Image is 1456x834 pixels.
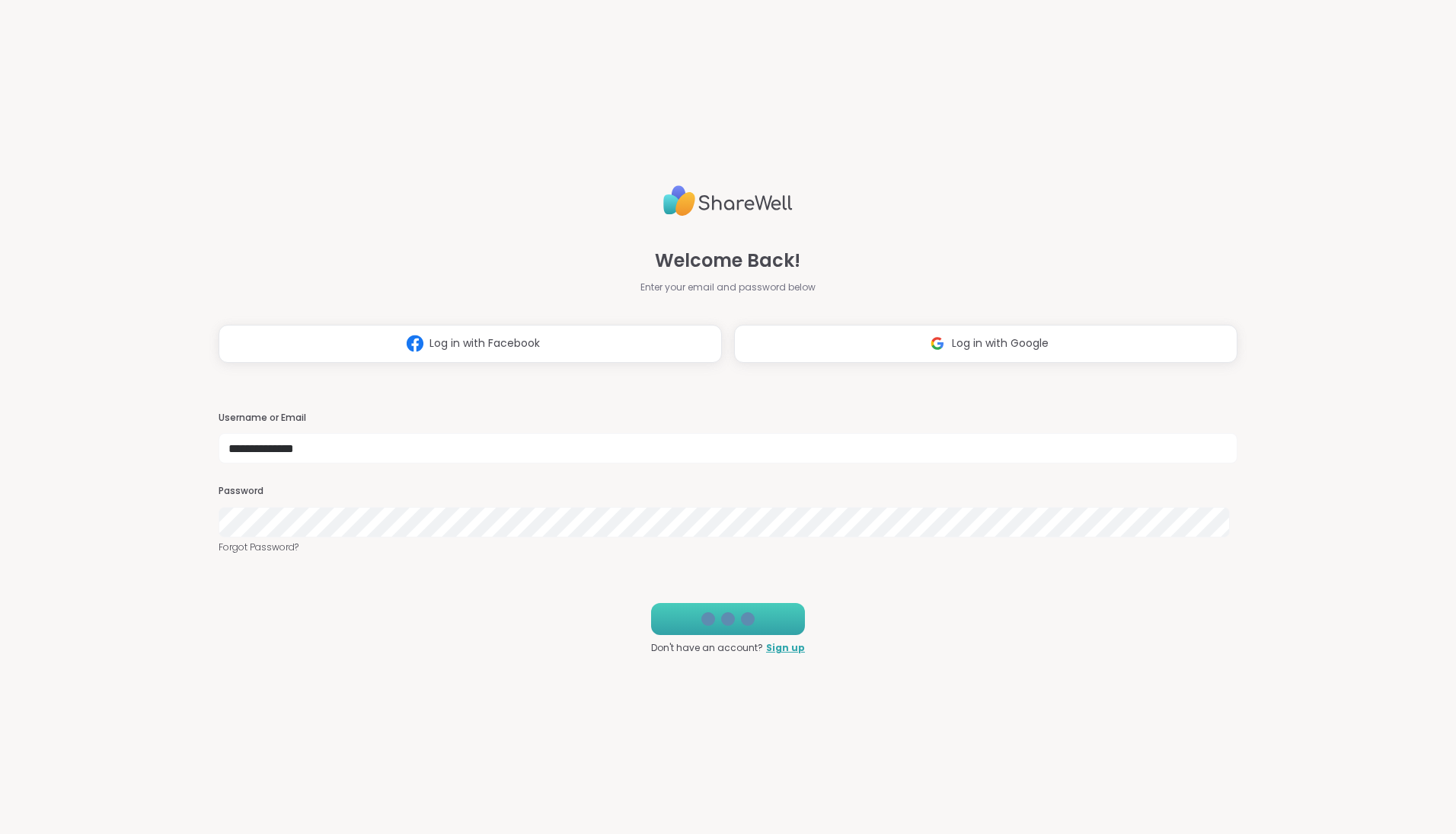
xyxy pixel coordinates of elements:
[219,485,1237,498] h3: Password
[655,247,800,274] span: Welcome Back!
[219,412,1237,425] h3: Username or Email
[219,540,1237,554] a: Forgot Password?
[651,641,763,655] span: Don't have an account?
[766,641,805,655] a: Sign up
[663,179,793,223] img: ShareWell Logo
[640,281,816,294] span: Enter your email and password below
